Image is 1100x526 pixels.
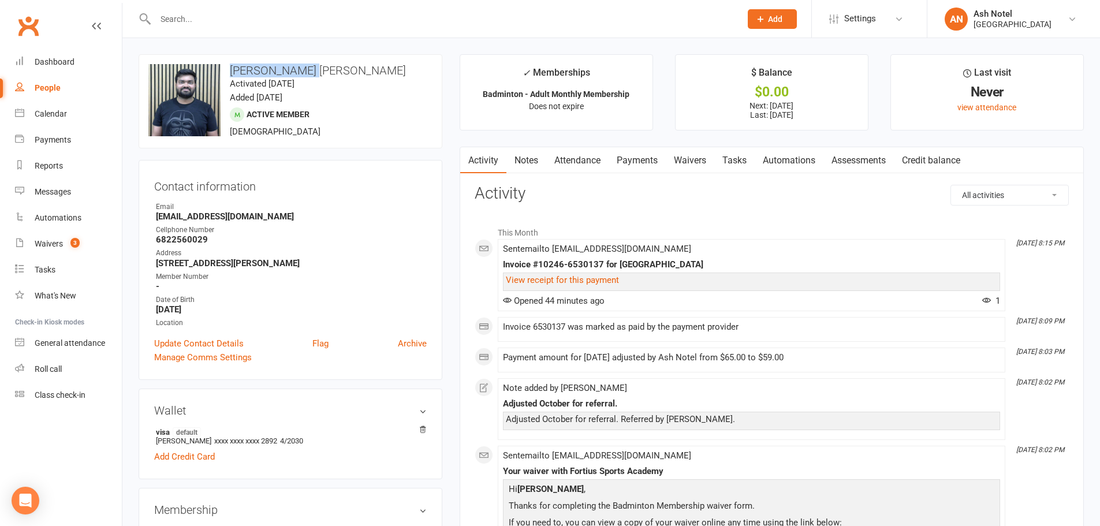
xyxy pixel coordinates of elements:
strong: [EMAIL_ADDRESS][DOMAIN_NAME] [156,211,427,222]
a: Waivers 3 [15,231,122,257]
div: Never [901,86,1073,98]
strong: [STREET_ADDRESS][PERSON_NAME] [156,258,427,268]
i: [DATE] 8:02 PM [1016,378,1064,386]
strong: Badminton - Adult Monthly Membership [483,89,629,99]
strong: [PERSON_NAME] [517,484,584,494]
div: Member Number [156,271,427,282]
strong: visa [156,427,421,437]
span: Opened 44 minutes ago [503,296,605,306]
strong: 6822560029 [156,234,427,245]
a: Waivers [666,147,714,174]
div: Note added by [PERSON_NAME] [503,383,1000,393]
p: Thanks for completing the Badminton Membership waiver form. [506,499,997,516]
span: Settings [844,6,876,32]
span: Sent email to [EMAIL_ADDRESS][DOMAIN_NAME] [503,450,691,461]
span: Does not expire [529,102,584,111]
div: Reports [35,161,63,170]
img: image1757725134.png [148,64,221,136]
h3: Wallet [154,404,427,417]
div: Cellphone Number [156,225,427,236]
span: xxxx xxxx xxxx 2892 [214,437,277,445]
input: Search... [152,11,733,27]
div: Open Intercom Messenger [12,487,39,514]
li: [PERSON_NAME] [154,426,427,447]
h3: Contact information [154,176,427,193]
a: Assessments [823,147,894,174]
div: Date of Birth [156,294,427,305]
i: [DATE] 8:09 PM [1016,317,1064,325]
div: Adjusted October for referral. Referred by [PERSON_NAME]. [506,415,997,424]
span: [DEMOGRAPHIC_DATA] [230,126,320,137]
div: Your waiver with Fortius Sports Academy [503,467,1000,476]
li: This Month [475,221,1069,239]
a: General attendance kiosk mode [15,330,122,356]
h3: Membership [154,503,427,516]
i: [DATE] 8:03 PM [1016,348,1064,356]
span: 3 [70,238,80,248]
div: Ash Notel [974,9,1051,19]
button: Add [748,9,797,29]
a: Payments [15,127,122,153]
div: Class check-in [35,390,85,400]
div: Payments [35,135,71,144]
a: Automations [755,147,823,174]
div: Roll call [35,364,62,374]
div: Location [156,318,427,329]
i: [DATE] 8:02 PM [1016,446,1064,454]
div: General attendance [35,338,105,348]
a: People [15,75,122,101]
span: Active member [247,110,310,119]
div: Dashboard [35,57,74,66]
a: Tasks [714,147,755,174]
a: Payments [609,147,666,174]
div: People [35,83,61,92]
time: Activated [DATE] [230,79,294,89]
div: Automations [35,213,81,222]
span: Add [768,14,782,24]
span: Sent email to [EMAIL_ADDRESS][DOMAIN_NAME] [503,244,691,254]
a: Dashboard [15,49,122,75]
span: default [173,427,201,437]
a: Roll call [15,356,122,382]
a: Clubworx [14,12,43,40]
p: Hi , [506,482,997,499]
div: Address [156,248,427,259]
div: Adjusted October for referral. [503,399,1000,409]
div: Last visit [963,65,1011,86]
i: [DATE] 8:15 PM [1016,239,1064,247]
a: Flag [312,337,329,350]
div: $ Balance [751,65,792,86]
div: Email [156,202,427,212]
div: Messages [35,187,71,196]
a: Attendance [546,147,609,174]
a: Activity [460,147,506,174]
div: Payment amount for [DATE] adjusted by Ash Notel from $65.00 to $59.00 [503,353,1000,363]
p: Next: [DATE] Last: [DATE] [686,101,857,120]
h3: [PERSON_NAME] [PERSON_NAME] [148,64,432,77]
a: view attendance [957,103,1016,112]
i: ✓ [523,68,530,79]
a: View receipt for this payment [506,275,619,285]
div: Calendar [35,109,67,118]
div: [GEOGRAPHIC_DATA] [974,19,1051,29]
a: Tasks [15,257,122,283]
a: Notes [506,147,546,174]
a: Update Contact Details [154,337,244,350]
span: 1 [982,296,1000,306]
div: What's New [35,291,76,300]
span: 4/2030 [280,437,303,445]
div: Memberships [523,65,590,87]
a: Archive [398,337,427,350]
a: Reports [15,153,122,179]
div: $0.00 [686,86,857,98]
div: Tasks [35,265,55,274]
div: AN [945,8,968,31]
a: Messages [15,179,122,205]
a: Calendar [15,101,122,127]
a: Class kiosk mode [15,382,122,408]
div: Waivers [35,239,63,248]
a: Add Credit Card [154,450,215,464]
a: Credit balance [894,147,968,174]
strong: [DATE] [156,304,427,315]
time: Added [DATE] [230,92,282,103]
